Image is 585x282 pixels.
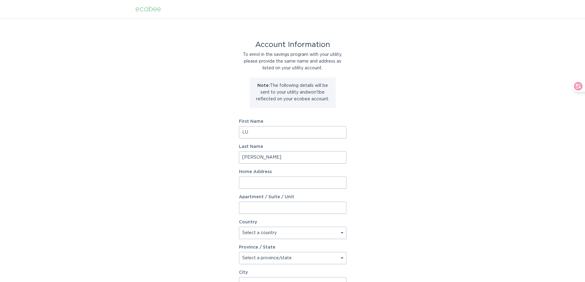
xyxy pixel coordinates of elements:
div: To enrol in the savings program with your utility, please provide the same name and address as li... [239,51,346,71]
label: Province / State [239,245,275,249]
label: City [239,270,346,275]
strong: Note: [257,83,270,88]
label: Apartment / Suite / Unit [239,195,346,199]
label: Home Address [239,170,346,174]
p: The following details will be sent to your utility and won't be reflected on your ecobee account. [254,82,331,102]
label: First Name [239,119,346,124]
label: Country [239,220,257,224]
div: Account Information [239,41,346,48]
div: ecobee [135,6,161,13]
label: Last Name [239,145,346,149]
